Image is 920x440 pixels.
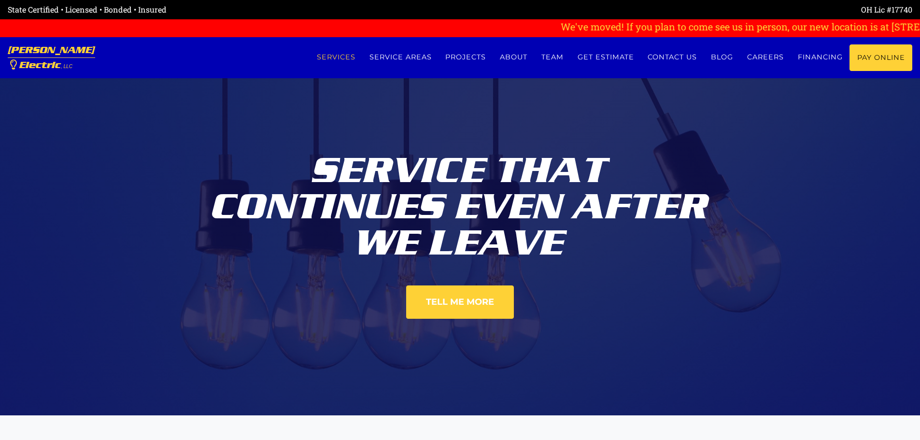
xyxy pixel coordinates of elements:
[849,44,912,71] a: Pay Online
[791,44,849,70] a: Financing
[8,4,460,15] div: State Certified • Licensed • Bonded • Insured
[61,64,72,69] span: , LLC
[439,44,493,70] a: Projects
[570,44,641,70] a: Get estimate
[192,145,728,261] div: Service That Continues Even After We Leave
[460,4,913,15] div: OH Lic #17740
[310,44,362,70] a: Services
[8,37,95,78] a: [PERSON_NAME] Electric, LLC
[406,285,514,319] a: Tell Me More
[362,44,439,70] a: Service Areas
[535,44,571,70] a: Team
[740,44,791,70] a: Careers
[704,44,740,70] a: Blog
[493,44,535,70] a: About
[641,44,704,70] a: Contact us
